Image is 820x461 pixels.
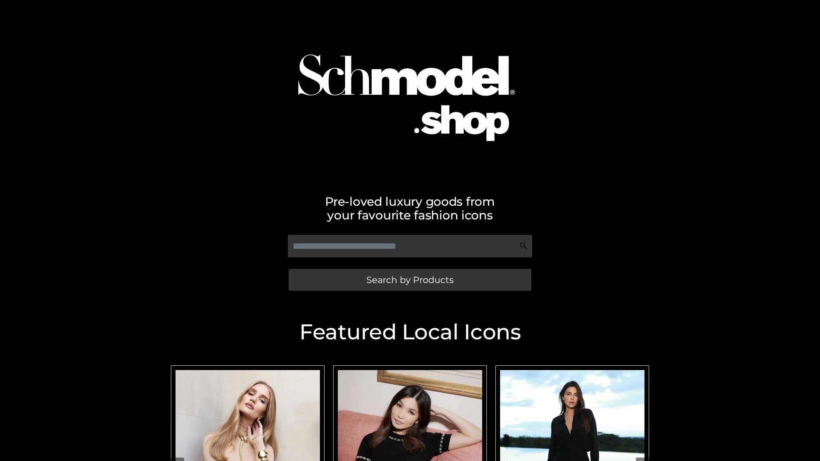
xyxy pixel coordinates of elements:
h2: Featured Local Icons​ [167,321,653,343]
img: Search Icon [519,242,528,250]
h2: Pre-loved luxury goods from your favourite fashion icons [167,195,653,222]
span: Search by Products [366,275,454,284]
a: Search by Products [289,269,531,291]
